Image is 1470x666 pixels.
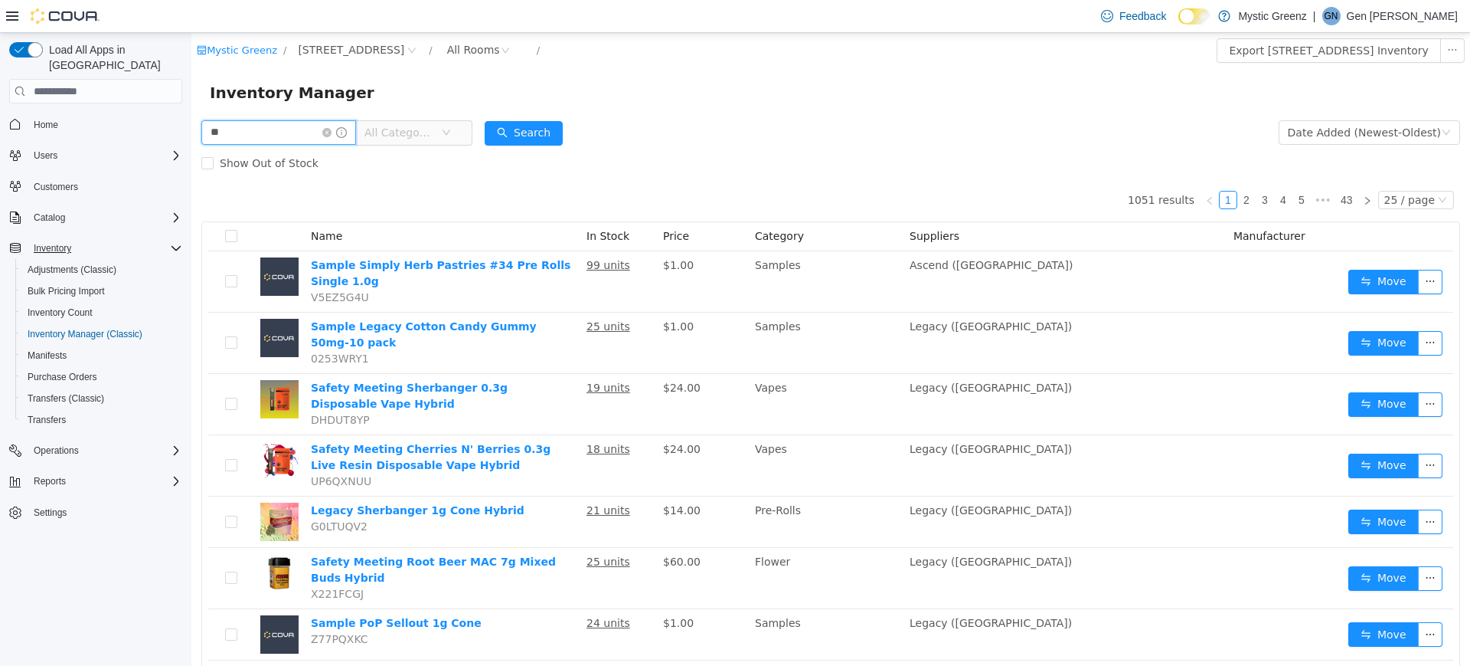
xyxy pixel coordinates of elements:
li: Next Page [1167,158,1185,176]
button: Inventory Manager (Classic) [15,323,188,345]
a: Safety Meeting Cherries N' Berries 0.3g Live Resin Disposable Vape Hybrid [119,410,359,438]
button: Users [28,146,64,165]
i: icon: shop [5,12,15,22]
img: Safety Meeting Sherbanger 0.3g Disposable Vape Hybrid hero shot [69,347,107,385]
span: Inventory Manager (Classic) [28,328,142,340]
span: Customers [28,177,182,196]
u: 25 units [395,523,439,535]
button: Reports [28,472,72,490]
u: 24 units [395,584,439,596]
li: 5 [1101,158,1119,176]
span: Bulk Pricing Import [28,285,105,297]
li: Previous Page [1009,158,1027,176]
img: Sample Legacy Cotton Candy Gummy 50mg-10 pack placeholder [69,286,107,324]
span: Users [34,149,57,162]
u: 19 units [395,349,439,361]
span: Users [28,146,182,165]
button: icon: ellipsis [1227,533,1251,558]
a: Settings [28,504,73,522]
button: icon: swapMove [1157,298,1227,323]
a: Manifests [21,346,73,365]
span: Show Out of Stock [22,124,133,136]
li: 2 [1046,158,1064,176]
button: Home [3,113,188,135]
span: $14.00 [472,471,509,484]
p: | [1313,7,1316,25]
td: Vapes [557,341,712,402]
span: Transfers [28,414,66,426]
a: Safety Meeting Sherbanger 0.3g Disposable Vape Hybrid [119,349,316,377]
nav: Complex example [9,107,182,563]
span: Inventory [28,239,182,258]
img: Safety Meeting Cherries N' Berries 0.3g Live Resin Disposable Vape Hybrid hero shot [69,408,107,447]
span: Legacy ([GEOGRAPHIC_DATA]) [718,523,880,535]
button: icon: swapMove [1157,477,1227,501]
u: 25 units [395,287,439,300]
button: Catalog [3,207,188,228]
span: 360 S Green Mount Rd. [106,8,213,25]
i: icon: close-circle [309,13,318,22]
a: Sample PoP Sellout 1g Cone [119,584,290,596]
i: icon: close-circle [216,13,225,22]
span: Manifests [21,346,182,365]
span: Name [119,197,151,209]
button: icon: ellipsis [1227,589,1251,614]
u: 99 units [395,226,439,238]
span: 0253WRY1 [119,320,178,332]
a: 4 [1083,159,1100,176]
a: Transfers (Classic) [21,389,110,408]
span: V5EZ5G4U [119,258,178,271]
a: Feedback [1095,1,1172,31]
span: All Categories [173,92,243,107]
a: 3 [1065,159,1082,176]
span: Settings [28,503,182,522]
span: Manifests [28,349,67,362]
a: Legacy Sherbanger 1g Cone Hybrid [119,471,333,484]
span: $24.00 [472,349,509,361]
span: Inventory Count [28,307,93,319]
span: Catalog [34,212,65,224]
button: Operations [3,440,188,461]
td: Samples [557,280,712,341]
span: Adjustments (Classic) [21,261,182,279]
li: 4 [1083,158,1101,176]
span: Suppliers [718,197,768,209]
span: In Stock [395,197,438,209]
div: All Rooms [256,5,309,28]
img: Safety Meeting Root Beer MAC 7g Mixed Buds Hybrid hero shot [69,521,107,559]
span: $1.00 [472,584,502,596]
button: icon: swapMove [1157,533,1227,558]
button: Transfers (Classic) [15,388,188,409]
u: 21 units [395,471,439,484]
li: 1 [1027,158,1046,176]
td: Samples [557,218,712,280]
span: / [237,11,240,23]
input: Dark Mode [1178,8,1210,25]
p: Mystic Greenz [1238,7,1306,25]
a: Customers [28,178,84,196]
button: Transfers [15,409,188,431]
li: Next 5 Pages [1119,158,1144,176]
span: Customers [34,181,78,193]
span: UP6QXNUU [119,442,180,454]
a: 1 [1028,159,1045,176]
span: G0LTUQV2 [119,487,176,500]
a: Adjustments (Classic) [21,261,122,279]
span: Transfers (Classic) [28,392,104,405]
span: Catalog [28,208,182,227]
img: Legacy Sherbanger 1g Cone Hybrid hero shot [69,470,107,508]
span: Inventory Manager (Classic) [21,325,182,343]
i: icon: down [250,95,260,106]
span: DHDUT8YP [119,381,178,393]
button: icon: ellipsis [1227,359,1251,384]
a: Home [28,116,64,134]
span: X221FCGJ [119,555,172,567]
a: 5 [1102,159,1119,176]
span: $60.00 [472,523,509,535]
a: Safety Meeting Root Beer MAC 7g Mixed Buds Hybrid [119,523,364,551]
span: Category [563,197,612,209]
span: Legacy ([GEOGRAPHIC_DATA]) [718,471,880,484]
div: 25 / page [1193,159,1243,176]
button: Bulk Pricing Import [15,281,188,302]
span: Inventory Manager [18,48,192,72]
